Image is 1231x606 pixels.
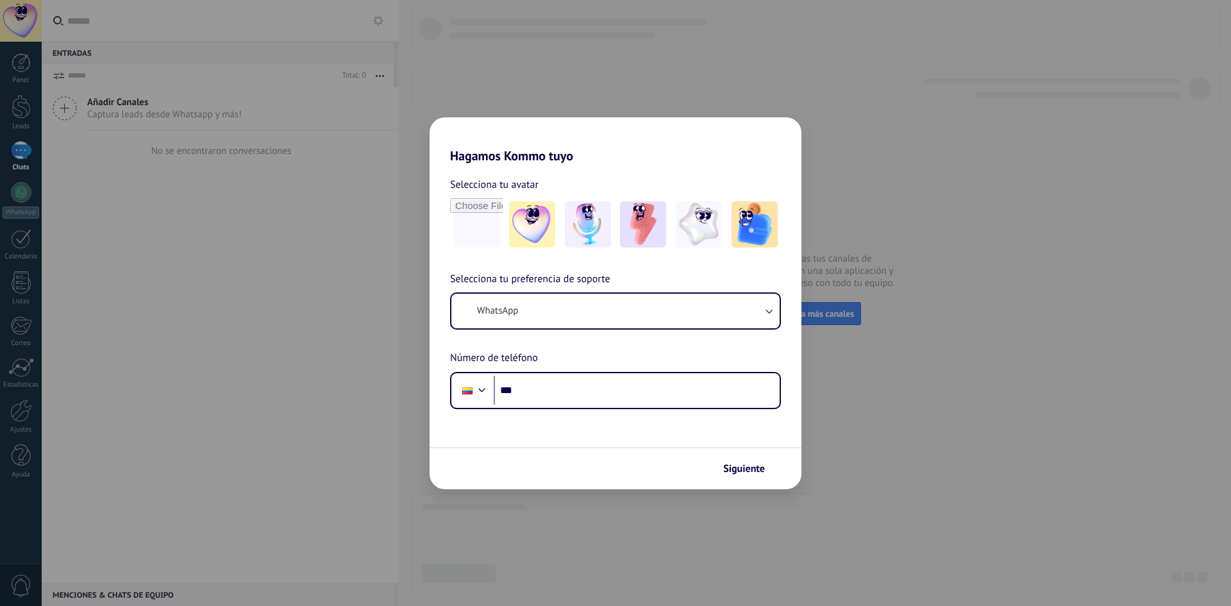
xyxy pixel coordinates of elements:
img: -4.jpeg [676,201,722,248]
button: Siguiente [717,458,782,480]
img: -5.jpeg [732,201,778,248]
h2: Hagamos Kommo tuyo [430,117,801,164]
span: Selecciona tu preferencia de soporte [450,271,610,288]
img: -1.jpeg [509,201,555,248]
div: Colombia: + 57 [455,377,480,404]
span: Siguiente [723,464,765,473]
img: -3.jpeg [620,201,666,248]
img: -2.jpeg [565,201,611,248]
span: Selecciona tu avatar [450,176,539,193]
span: WhatsApp [477,305,518,317]
button: WhatsApp [451,294,780,328]
span: Número de teléfono [450,350,538,367]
